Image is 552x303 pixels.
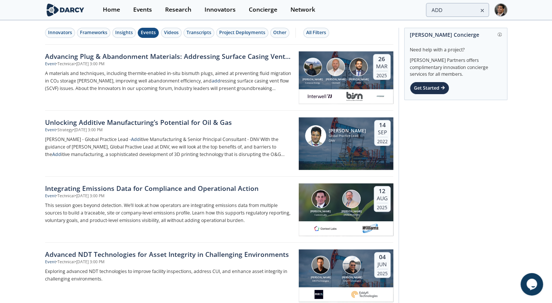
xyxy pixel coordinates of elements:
div: Get Started [410,82,449,94]
div: Interwell [324,81,347,84]
div: 2022 [377,137,388,144]
img: Nathan Brawn [311,190,330,208]
div: Global Practice Lead [329,133,366,138]
div: Event [45,127,56,133]
a: Integrating Emissions Data for Compliance and Operational Action Event •Technical•[DATE] 3:00 PM ... [45,177,393,243]
div: Integrating Emissions Data for Compliance and Operational Action [45,183,293,193]
button: Events [138,28,159,38]
button: Other [270,28,289,38]
div: Need help with a project? [410,41,502,53]
div: Advanced NDT Technologies for Asset Integrity in Challenging Environments [45,249,293,259]
div: BiSN [347,81,370,84]
img: logo-wide.svg [45,3,86,16]
div: Events [133,7,152,13]
div: Event [45,193,56,199]
div: [PERSON_NAME] [340,213,363,216]
div: [PERSON_NAME] Concierge [410,28,502,41]
div: Innovators [205,7,236,13]
button: Insights [112,28,136,38]
div: 12 [377,187,388,195]
p: Exploring advanced NDT technologies to improve facility inspections, address CUI, and enhance ass... [45,268,293,283]
img: Profile [494,3,507,16]
div: • Technical • [DATE] 3:00 PM [56,193,104,199]
div: Cenovus Energy [301,81,324,84]
div: Project Deployments [219,29,265,36]
p: This session goes beyond detection. We’ll look at how operators are integrating emissions data fr... [45,202,293,224]
div: Videos [164,29,179,36]
div: Events [141,29,156,36]
img: Jimmy Jiang [304,58,322,76]
div: Sep [377,129,388,136]
div: Jun [377,261,388,268]
div: [PERSON_NAME] [347,78,370,82]
input: Advanced Search [426,3,489,17]
div: [PERSON_NAME] [301,78,324,82]
div: 26 [376,55,388,63]
div: [PERSON_NAME] [340,276,363,280]
strong: Add [52,151,61,157]
button: Frameworks [77,28,110,38]
iframe: chat widget [520,273,544,295]
strong: Add [131,136,140,142]
a: Advancing Plug & Abandonment Materials: Addressing Surface Casing Vent Flow Challenges and Regula... [45,45,393,111]
button: All Filters [303,28,329,38]
div: Transcripts [187,29,211,36]
img: 04e75a1c-7728-4d52-94d7-7049c11b5243 [314,290,323,299]
div: Research [165,7,191,13]
div: Unlocking Additive Manufacturing’s Potential for Oil & Gas [45,117,293,127]
p: A materials and techniques, including thermite-enabled in-situ bismuth plugs, aimed at preventing... [45,70,293,92]
div: Event [45,259,56,265]
div: [PERSON_NAME] [309,276,332,280]
img: 82dbca5b-09b2-4334-a931-ae73f72db712 [351,290,378,299]
button: Innovators [45,28,75,38]
img: Javier Ramirez [349,58,368,76]
div: [PERSON_NAME] Partners offers complimentary innovation concierge services for all members. [410,53,502,78]
div: 2025 [377,269,388,276]
img: Sastry Kandukuri [305,125,326,146]
div: Event [45,61,56,67]
div: Innovators [48,29,72,36]
p: [PERSON_NAME] - Global Practice Lead - itive Manufacturing & Senior Principal Consultant - DNV Wi... [45,136,293,158]
img: cenovus.com.png [376,92,385,101]
div: Frameworks [80,29,107,36]
div: [PERSON_NAME] [340,210,363,214]
img: 1fef9a59-c2d1-4de1-bdd4-609def38f76f [307,92,333,101]
img: Zach Wright [311,256,330,274]
div: • Technical • [DATE] 3:00 PM [56,259,104,265]
div: [PERSON_NAME] [324,78,347,82]
div: 2025 [376,71,388,78]
img: Zeki Gokce [343,256,361,274]
div: Home [103,7,120,13]
div: 14 [377,121,388,129]
div: • Strategy • [DATE] 3:00 PM [56,127,102,133]
img: 1682076415445-contextlabs.png [312,224,338,233]
div: Other [273,29,286,36]
div: [PERSON_NAME] [309,210,332,214]
div: Insights [115,29,133,36]
div: Advancing Plug & Abandonment Materials: Addressing Surface Casing Vent Flow Challenges and Regula... [45,51,293,61]
img: williams.com.png [362,224,379,233]
button: Project Deployments [216,28,268,38]
img: c1633f7d-ece1-491b-961f-0884ab7ed99c [346,92,363,101]
div: Concierge [249,7,277,13]
img: Mark Gebbia [342,190,361,208]
a: Unlocking Additive Manufacturing’s Potential for Oil & Gas Event •Strategy•[DATE] 3:00 PM [PERSON... [45,111,393,177]
img: information.svg [498,33,502,37]
div: 2025 [377,203,388,210]
div: DNV [329,138,366,143]
div: Aug [377,195,388,202]
button: Transcripts [183,28,214,38]
div: All Filters [306,29,326,36]
strong: add [212,78,220,84]
div: • Technical • [DATE] 3:00 PM [56,61,104,67]
div: [PERSON_NAME] [329,128,366,133]
button: Videos [161,28,182,38]
img: Travis Rudy [326,58,345,76]
div: ARIX Technologies [309,279,332,282]
div: Context Labs [309,213,332,216]
div: 04 [377,253,388,261]
div: Eddyfi Technologies [340,279,363,282]
div: Mar [376,63,388,70]
div: Network [290,7,315,13]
